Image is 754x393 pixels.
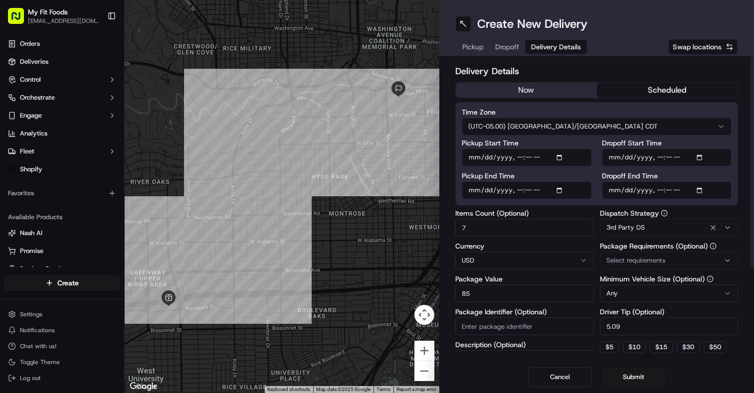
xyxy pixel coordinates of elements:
div: 💻 [84,224,92,232]
span: Promise [20,247,43,256]
span: Swap locations [673,42,722,52]
span: Create [57,278,79,288]
label: Driver Tip (Optional) [600,308,739,315]
label: Items Count (Optional) [455,210,594,217]
label: Dispatch Strategy [600,210,739,217]
h2: Delivery Details [455,64,738,78]
a: Analytics [4,126,120,141]
div: We're available if you need us! [45,105,137,113]
a: Terms (opens in new tab) [377,387,390,392]
a: Shopify [4,161,120,177]
label: Time Zone [462,109,732,116]
span: Delivery Details [531,42,581,52]
button: Engage [4,108,120,124]
span: Select requirements [606,256,665,265]
span: Pickup [462,42,483,52]
span: Orders [20,39,40,48]
button: Dispatch Strategy [661,210,668,217]
p: Welcome 👋 [10,40,182,56]
button: Settings [4,307,120,321]
img: 1736555255976-a54dd68f-1ca7-489b-9aae-adbdc363a1c4 [20,182,28,190]
button: Product Catalog [4,261,120,277]
button: Submit [602,367,666,387]
span: Wisdom [PERSON_NAME] [31,181,106,189]
button: Swap locations [668,39,738,55]
label: Currency [455,243,594,250]
span: Knowledge Base [20,223,76,233]
button: Log out [4,371,120,385]
div: Start new chat [45,95,164,105]
input: Enter number of items [455,219,594,237]
span: Product Catalog [20,264,68,273]
button: 3rd Party DS [600,219,739,237]
div: Favorites [4,185,120,201]
button: See all [155,128,182,139]
button: $10 [623,341,646,353]
span: Orchestrate [20,93,55,102]
button: Chat with us! [4,339,120,353]
label: Description (Optional) [455,341,594,348]
input: Enter package identifier [455,317,594,335]
span: Analytics [20,129,47,138]
label: Minimum Vehicle Size (Optional) [600,275,739,282]
span: Control [20,75,41,84]
input: Got a question? Start typing here... [26,64,180,75]
button: Orchestrate [4,90,120,106]
button: Toggle Theme [4,355,120,369]
a: 📗Knowledge Base [6,219,80,237]
button: Package Requirements (Optional) [710,243,717,250]
button: Promise [4,243,120,259]
label: Pickup Start Time [462,139,592,146]
span: Chat with us! [20,342,56,350]
button: Start new chat [170,98,182,110]
button: now [456,83,597,98]
label: Dropoff End Time [602,172,732,179]
img: Wisdom Oko [10,172,26,191]
a: Report a map error [396,387,436,392]
button: Zoom out [414,361,434,381]
button: Map camera controls [414,305,434,325]
a: Powered byPylon [70,247,121,255]
div: Past conversations [10,130,67,137]
input: Enter package value [455,284,594,302]
span: Deliveries [20,57,48,66]
button: Keyboard shortcuts [267,386,310,393]
img: 1736555255976-a54dd68f-1ca7-489b-9aae-adbdc363a1c4 [10,95,28,113]
span: • [108,154,112,162]
label: Package Requirements (Optional) [600,243,739,250]
button: [EMAIL_ADDRESS][DOMAIN_NAME] [28,17,99,25]
button: Notifications [4,323,120,337]
button: Zoom in [414,341,434,361]
span: Wisdom [PERSON_NAME] [31,154,106,162]
span: Toggle Theme [20,358,60,366]
button: scheduled [597,83,738,98]
span: [DATE] [114,181,134,189]
img: 8571987876998_91fb9ceb93ad5c398215_72.jpg [21,95,39,113]
button: Nash AI [4,225,120,241]
h1: Create New Delivery [477,16,587,32]
button: My Fit Foods [28,7,68,17]
span: Fleet [20,147,34,156]
button: $30 [677,341,700,353]
button: $5 [600,341,619,353]
button: Create [4,275,120,291]
span: [DATE] [114,154,134,162]
span: 3rd Party DS [606,223,645,232]
a: Open this area in Google Maps (opens a new window) [127,380,160,393]
a: Promise [8,247,116,256]
div: 📗 [10,224,18,232]
a: Product Catalog [8,264,116,273]
button: Select requirements [600,252,739,269]
span: Log out [20,374,40,382]
img: Nash [10,10,30,30]
a: Nash AI [8,229,116,238]
span: Nash AI [20,229,42,238]
span: • [108,181,112,189]
button: Cancel [528,367,592,387]
button: Control [4,72,120,88]
a: Deliveries [4,54,120,70]
span: Shopify [20,165,42,174]
span: API Documentation [94,223,160,233]
label: Pickup End Time [462,172,592,179]
img: 1736555255976-a54dd68f-1ca7-489b-9aae-adbdc363a1c4 [20,155,28,163]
